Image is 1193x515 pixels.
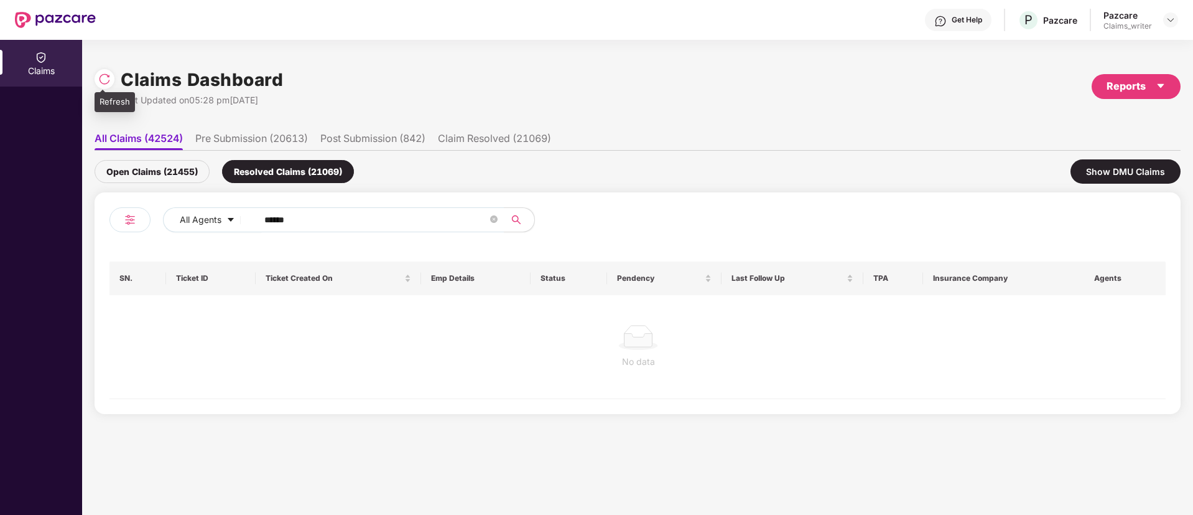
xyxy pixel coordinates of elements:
div: Resolved Claims (21069) [222,160,354,183]
img: svg+xml;base64,PHN2ZyBpZD0iSGVscC0zMngzMiIgeG1sbnM9Imh0dHA6Ly93d3cudzMub3JnLzIwMDAvc3ZnIiB3aWR0aD... [934,15,947,27]
div: Show DMU Claims [1070,159,1181,184]
img: svg+xml;base64,PHN2ZyBpZD0iQ2xhaW0iIHhtbG5zPSJodHRwOi8vd3d3LnczLm9yZy8yMDAwL3N2ZyIgd2lkdGg9IjIwIi... [35,51,47,64]
span: caret-down [1156,81,1166,91]
div: Refresh [95,92,135,112]
li: Pre Submission (20613) [195,132,308,150]
span: P [1024,12,1033,27]
li: Claim Resolved (21069) [438,132,551,150]
th: TPA [863,262,923,295]
th: Insurance Company [923,262,1085,295]
span: Ticket Created On [266,273,402,283]
button: search [504,207,535,232]
span: close-circle [490,215,498,223]
div: Pazcare [1103,9,1152,21]
div: Claims_writer [1103,21,1152,31]
span: close-circle [490,214,498,226]
li: All Claims (42524) [95,132,183,150]
th: Status [531,262,608,295]
li: Post Submission (842) [320,132,425,150]
th: Agents [1084,262,1166,295]
div: No data [119,355,1157,369]
img: New Pazcare Logo [15,12,96,28]
img: svg+xml;base64,PHN2ZyB4bWxucz0iaHR0cDovL3d3dy53My5vcmcvMjAwMC9zdmciIHdpZHRoPSIyNCIgaGVpZ2h0PSIyNC... [123,212,137,227]
th: Ticket Created On [256,262,421,295]
div: Get Help [952,15,982,25]
img: svg+xml;base64,PHN2ZyBpZD0iUmVsb2FkLTMyeDMyIiB4bWxucz0iaHR0cDovL3d3dy53My5vcmcvMjAwMC9zdmciIHdpZH... [98,73,111,85]
th: SN. [109,262,166,295]
span: All Agents [180,213,221,227]
span: search [504,215,528,225]
div: Pazcare [1043,14,1077,26]
span: caret-down [226,215,235,225]
h1: Claims Dashboard [121,66,283,93]
img: svg+xml;base64,PHN2ZyBpZD0iRHJvcGRvd24tMzJ4MzIiIHhtbG5zPSJodHRwOi8vd3d3LnczLm9yZy8yMDAwL3N2ZyIgd2... [1166,15,1176,25]
th: Emp Details [421,262,530,295]
div: Open Claims (21455) [95,160,210,183]
button: All Agentscaret-down [163,207,262,232]
span: Last Follow Up [731,273,844,283]
th: Ticket ID [166,262,256,295]
th: Pendency [607,262,722,295]
div: Last Updated on 05:28 pm[DATE] [121,93,283,107]
th: Last Follow Up [722,262,863,295]
div: Reports [1107,78,1166,94]
span: Pendency [617,273,702,283]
